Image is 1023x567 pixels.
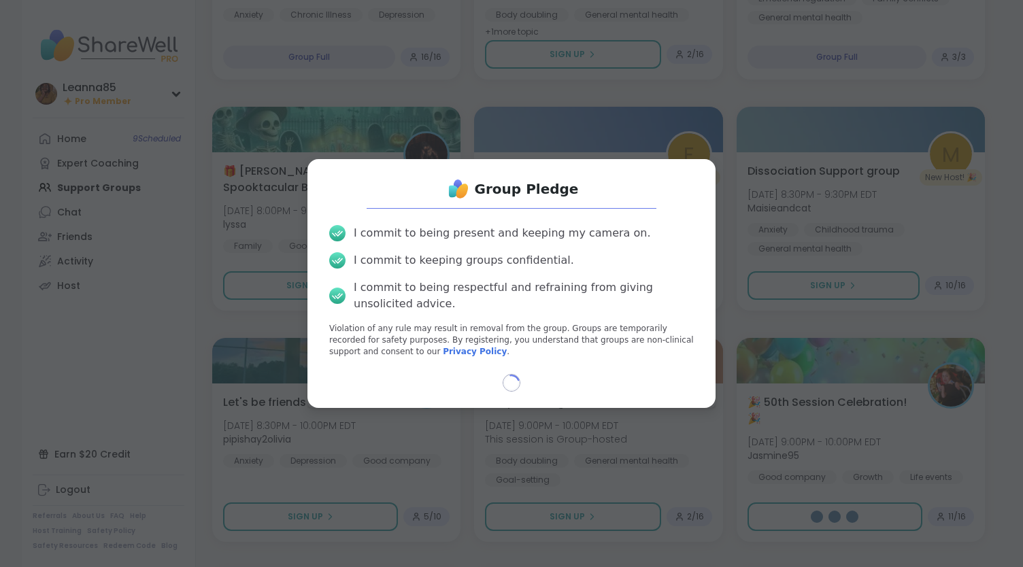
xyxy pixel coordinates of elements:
[329,323,694,357] p: Violation of any rule may result in removal from the group. Groups are temporarily recorded for s...
[354,279,694,312] div: I commit to being respectful and refraining from giving unsolicited advice.
[445,175,472,203] img: ShareWell Logo
[475,179,579,199] h1: Group Pledge
[354,225,650,241] div: I commit to being present and keeping my camera on.
[354,252,574,269] div: I commit to keeping groups confidential.
[443,347,507,356] a: Privacy Policy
